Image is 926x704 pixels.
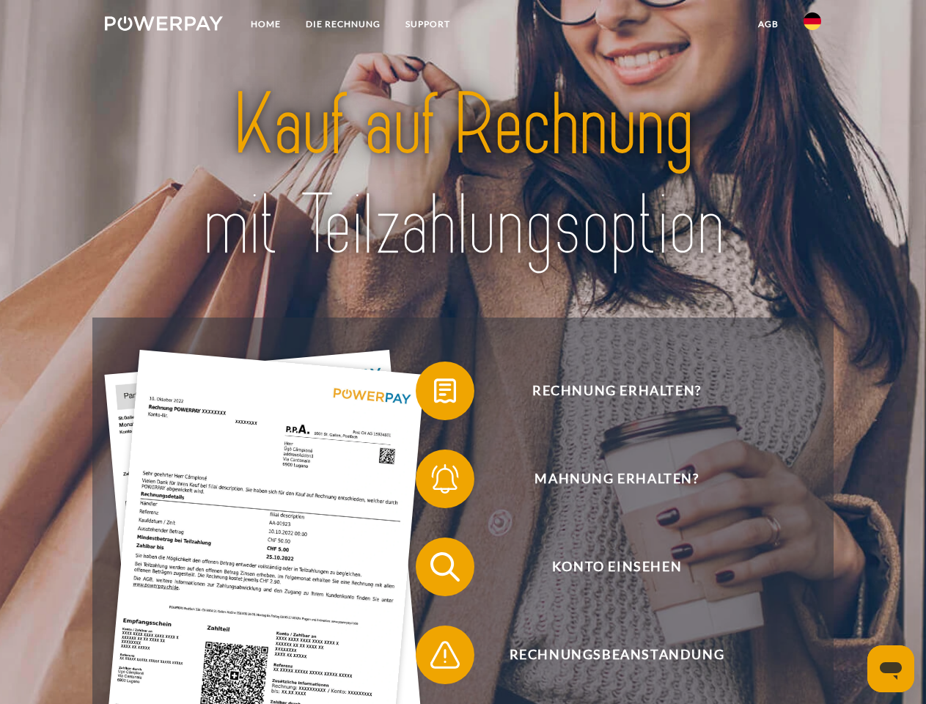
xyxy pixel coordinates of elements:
span: Rechnungsbeanstandung [437,626,796,684]
a: DIE RECHNUNG [293,11,393,37]
span: Rechnung erhalten? [437,362,796,420]
img: qb_warning.svg [427,637,463,673]
img: de [804,12,821,30]
img: qb_search.svg [427,549,463,585]
button: Mahnung erhalten? [416,450,797,508]
a: agb [746,11,791,37]
span: Konto einsehen [437,538,796,596]
img: logo-powerpay-white.svg [105,16,223,31]
iframe: Schaltfläche zum Öffnen des Messaging-Fensters [867,645,914,692]
button: Rechnungsbeanstandung [416,626,797,684]
button: Konto einsehen [416,538,797,596]
img: qb_bill.svg [427,373,463,409]
span: Mahnung erhalten? [437,450,796,508]
a: Home [238,11,293,37]
img: qb_bell.svg [427,461,463,497]
button: Rechnung erhalten? [416,362,797,420]
img: title-powerpay_de.svg [140,70,786,281]
a: SUPPORT [393,11,463,37]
